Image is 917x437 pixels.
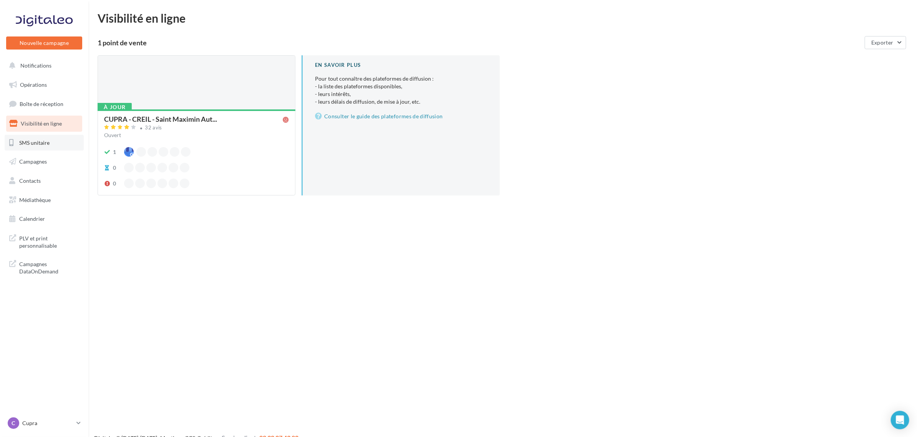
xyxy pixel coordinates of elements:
[12,419,15,427] span: C
[5,116,84,132] a: Visibilité en ligne
[865,36,906,49] button: Exporter
[19,215,45,222] span: Calendrier
[5,173,84,189] a: Contacts
[145,125,162,130] div: 32 avis
[315,98,487,106] li: - leurs délais de diffusion, de mise à jour, etc.
[22,419,73,427] p: Cupra
[98,103,132,111] div: À jour
[20,62,51,69] span: Notifications
[19,177,41,184] span: Contacts
[6,416,82,430] a: C Cupra
[5,211,84,227] a: Calendrier
[98,12,908,24] div: Visibilité en ligne
[20,101,63,107] span: Boîte de réception
[6,36,82,50] button: Nouvelle campagne
[5,154,84,170] a: Campagnes
[315,112,487,121] a: Consulter le guide des plateformes de diffusion
[113,148,116,156] div: 1
[5,96,84,112] a: Boîte de réception
[104,116,217,122] span: CUPRA - CREIL - Saint Maximin Aut...
[5,58,81,74] button: Notifications
[5,77,84,93] a: Opérations
[315,75,487,106] p: Pour tout connaître des plateformes de diffusion :
[19,197,51,203] span: Médiathèque
[5,135,84,151] a: SMS unitaire
[315,61,487,69] div: En savoir plus
[21,120,62,127] span: Visibilité en ligne
[19,259,79,275] span: Campagnes DataOnDemand
[5,192,84,208] a: Médiathèque
[98,39,862,46] div: 1 point de vente
[20,81,47,88] span: Opérations
[315,83,487,90] li: - la liste des plateformes disponibles,
[5,230,84,253] a: PLV et print personnalisable
[104,132,121,138] span: Ouvert
[104,124,289,133] a: 32 avis
[871,39,894,46] span: Exporter
[19,139,50,146] span: SMS unitaire
[315,90,487,98] li: - leurs intérêts,
[19,233,79,250] span: PLV et print personnalisable
[891,411,909,429] div: Open Intercom Messenger
[5,256,84,278] a: Campagnes DataOnDemand
[19,158,47,165] span: Campagnes
[113,180,116,187] div: 0
[113,164,116,172] div: 0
